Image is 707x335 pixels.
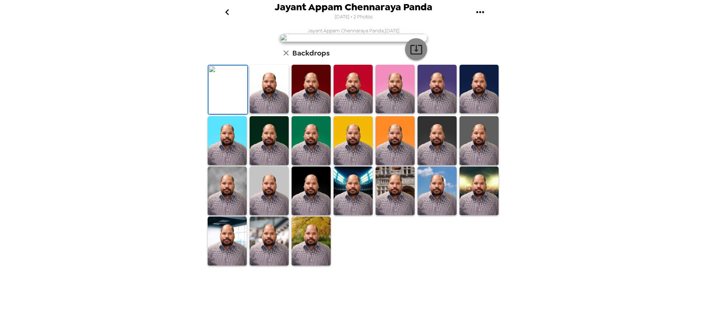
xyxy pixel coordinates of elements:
[335,12,373,22] span: [DATE] • 2 Photos
[208,65,247,114] img: Original
[292,47,330,59] h6: Backdrops
[280,34,427,42] img: user
[307,28,400,34] span: Jayant Appam Chennaraya Panda , [DATE]
[275,2,432,12] span: Jayant Appam Chennaraya Panda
